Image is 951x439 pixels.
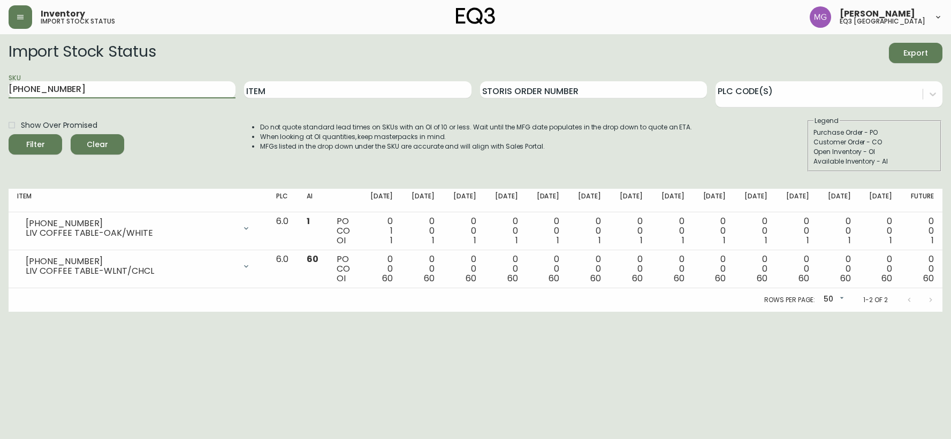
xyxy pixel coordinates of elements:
[618,255,643,283] div: 0 0
[443,189,485,212] th: [DATE]
[813,137,935,147] div: Customer Order - CO
[931,234,934,247] span: 1
[307,253,318,265] span: 60
[369,217,393,245] div: 0 1
[268,189,298,212] th: PLC
[785,217,809,245] div: 0 0
[557,234,559,247] span: 1
[909,217,934,245] div: 0 0
[682,234,684,247] span: 1
[743,217,767,245] div: 0 0
[26,219,235,228] div: [PHONE_NUMBER]
[813,128,935,137] div: Purchase Order - PO
[651,189,693,212] th: [DATE]
[819,291,846,309] div: 50
[337,255,351,283] div: PO CO
[41,18,115,25] h5: import stock status
[41,10,85,18] span: Inventory
[610,189,651,212] th: [DATE]
[337,272,346,284] span: OI
[26,228,235,238] div: LIV COFFEE TABLE-OAK/WHITE
[260,132,693,142] li: When looking at OI quantities, keep masterpacks in mind.
[840,10,915,18] span: [PERSON_NAME]
[9,134,62,155] button: Filter
[909,255,934,283] div: 0 0
[26,138,45,151] div: Filter
[26,266,235,276] div: LIV COFFEE TABLE-WLNT/CHCL
[452,255,476,283] div: 0 0
[863,295,888,305] p: 1-2 of 2
[813,116,840,126] legend: Legend
[535,255,560,283] div: 0 0
[826,217,851,245] div: 0 0
[702,255,726,283] div: 0 0
[507,272,518,284] span: 60
[576,217,601,245] div: 0 0
[337,217,351,245] div: PO CO
[9,43,156,63] h2: Import Stock Status
[810,6,831,28] img: de8837be2a95cd31bb7c9ae23fe16153
[298,189,328,212] th: AI
[868,255,892,283] div: 0 0
[715,272,726,284] span: 60
[260,142,693,151] li: MFGs listed in the drop down under the SKU are accurate and will align with Sales Portal.
[17,217,259,240] div: [PHONE_NUMBER]LIV COFFEE TABLE-OAK/WHITE
[527,189,568,212] th: [DATE]
[764,295,815,305] p: Rows per page:
[17,255,259,278] div: [PHONE_NUMBER]LIV COFFEE TABLE-WLNT/CHCL
[401,189,443,212] th: [DATE]
[826,255,851,283] div: 0 0
[693,189,735,212] th: [DATE]
[807,234,809,247] span: 1
[702,217,726,245] div: 0 0
[840,18,925,25] h5: eq3 [GEOGRAPHIC_DATA]
[743,255,767,283] div: 0 0
[515,234,518,247] span: 1
[268,250,298,288] td: 6.0
[26,257,235,266] div: [PHONE_NUMBER]
[889,234,892,247] span: 1
[337,234,346,247] span: OI
[493,255,518,283] div: 0 0
[776,189,818,212] th: [DATE]
[757,272,767,284] span: 60
[818,189,859,212] th: [DATE]
[576,255,601,283] div: 0 0
[456,7,496,25] img: logo
[660,255,684,283] div: 0 0
[848,234,851,247] span: 1
[785,255,809,283] div: 0 0
[535,217,560,245] div: 0 0
[868,217,892,245] div: 0 0
[590,272,601,284] span: 60
[452,217,476,245] div: 0 0
[260,122,693,132] li: Do not quote standard lead times on SKUs with an OI of 10 or less. Wait until the MFG date popula...
[432,234,435,247] span: 1
[901,189,942,212] th: Future
[618,217,643,245] div: 0 0
[466,272,476,284] span: 60
[640,234,643,247] span: 1
[674,272,684,284] span: 60
[660,217,684,245] div: 0 0
[549,272,559,284] span: 60
[390,234,393,247] span: 1
[923,272,934,284] span: 60
[268,212,298,250] td: 6.0
[382,272,393,284] span: 60
[897,47,934,60] span: Export
[410,217,435,245] div: 0 0
[813,147,935,157] div: Open Inventory - OI
[369,255,393,283] div: 0 0
[79,138,116,151] span: Clear
[734,189,776,212] th: [DATE]
[632,272,643,284] span: 60
[360,189,402,212] th: [DATE]
[493,217,518,245] div: 0 0
[881,272,892,284] span: 60
[840,272,851,284] span: 60
[474,234,476,247] span: 1
[424,272,435,284] span: 60
[598,234,601,247] span: 1
[21,120,97,131] span: Show Over Promised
